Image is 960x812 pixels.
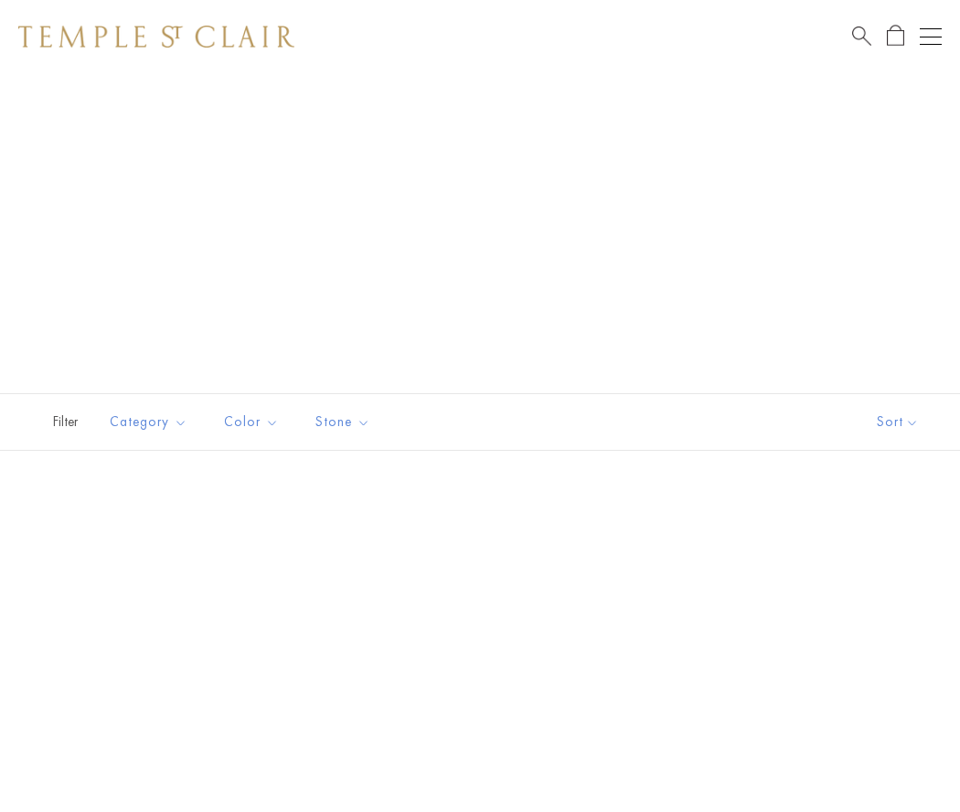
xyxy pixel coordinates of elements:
[210,401,293,443] button: Color
[920,26,942,48] button: Open navigation
[302,401,384,443] button: Stone
[836,394,960,450] button: Show sort by
[215,411,293,433] span: Color
[306,411,384,433] span: Stone
[887,25,904,48] a: Open Shopping Bag
[96,401,201,443] button: Category
[101,411,201,433] span: Category
[852,25,871,48] a: Search
[18,26,294,48] img: Temple St. Clair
